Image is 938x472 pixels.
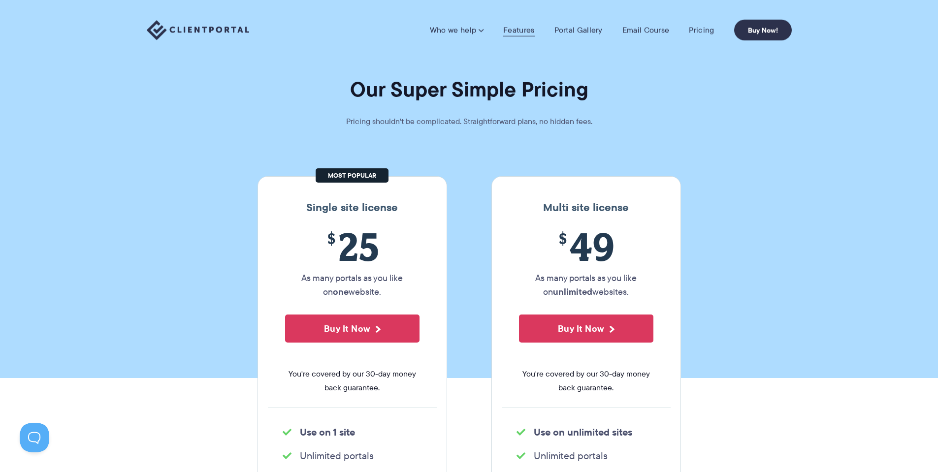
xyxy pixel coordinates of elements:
button: Buy It Now [285,315,420,343]
iframe: Toggle Customer Support [20,423,49,452]
span: You're covered by our 30-day money back guarantee. [285,367,420,395]
li: Unlimited portals [283,449,422,463]
span: You're covered by our 30-day money back guarantee. [519,367,653,395]
p: As many portals as you like on websites. [519,271,653,299]
strong: one [333,285,349,298]
strong: unlimited [553,285,592,298]
a: Pricing [689,25,714,35]
li: Unlimited portals [517,449,656,463]
h3: Single site license [268,201,437,214]
strong: Use on unlimited sites [534,425,632,440]
p: As many portals as you like on website. [285,271,420,299]
a: Buy Now! [734,20,792,40]
p: Pricing shouldn't be complicated. Straightforward plans, no hidden fees. [322,115,617,128]
button: Buy It Now [519,315,653,343]
span: 49 [519,224,653,269]
span: 25 [285,224,420,269]
strong: Use on 1 site [300,425,355,440]
a: Email Course [622,25,670,35]
a: Who we help [430,25,484,35]
a: Features [503,25,534,35]
h3: Multi site license [502,201,671,214]
a: Portal Gallery [554,25,603,35]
